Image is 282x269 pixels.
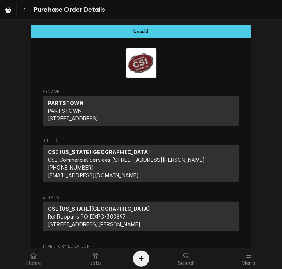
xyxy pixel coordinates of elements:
[48,149,150,155] strong: CSI [US_STATE][GEOGRAPHIC_DATA]
[43,244,239,259] div: Inventory Location
[43,195,239,235] div: Purchase Order Ship To
[43,89,239,129] div: Purchase Order Vendor
[43,244,239,249] span: Inventory Location
[134,29,149,34] span: Unpaid
[133,251,149,267] button: Create Object
[43,202,239,231] div: Ship To
[43,89,239,95] span: Vendor
[178,260,195,266] span: Search
[126,48,157,78] img: Logo
[43,202,239,234] div: Ship To
[31,5,105,15] span: Purchase Order Details
[65,250,126,268] a: Jobs
[48,100,83,106] strong: PARTSTOWN
[1,3,15,16] a: Go to Purchase Orders
[43,145,239,182] div: Bill To
[48,164,94,171] a: [PHONE_NUMBER]
[48,213,126,220] span: Re: Roopairs PO ID: PO-300897
[48,221,141,227] span: [STREET_ADDRESS][PERSON_NAME]
[31,25,251,38] div: Status
[3,250,64,268] a: Home
[43,96,239,129] div: Vendor
[218,250,279,268] a: Menu
[48,172,139,178] a: [EMAIL_ADDRESS][DOMAIN_NAME]
[43,138,239,186] div: Purchase Order Bill To
[18,3,31,16] button: Navigate back
[48,206,150,212] strong: CSI [US_STATE][GEOGRAPHIC_DATA]
[43,145,239,185] div: Bill To
[48,157,205,163] span: CSI Commercial Services [STREET_ADDRESS][PERSON_NAME]
[43,96,239,126] div: Vendor
[242,260,255,266] span: Menu
[43,195,239,200] span: Ship To
[43,138,239,144] span: Bill To
[48,108,99,122] span: PARTSTOWN [STREET_ADDRESS]
[156,250,217,268] a: Search
[89,260,102,266] span: Jobs
[26,260,41,266] span: Home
